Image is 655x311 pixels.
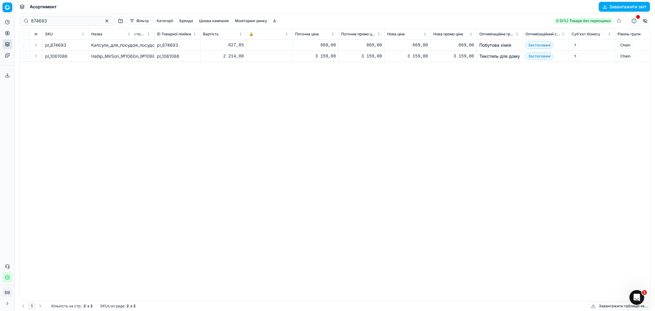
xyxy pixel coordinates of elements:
[37,302,44,310] button: Go to next page
[203,53,244,59] div: 2 214,00
[341,42,382,48] div: 669,00
[157,42,198,48] div: pl_874693
[479,42,511,48] a: Побутова хімія
[618,53,633,60] span: Chain
[31,18,98,24] input: Пошук по SKU або назві
[157,53,198,59] div: pl_1061086
[569,18,610,23] span: Товари без переоцінки
[525,32,560,37] span: Оптимізаційний статус
[571,32,600,37] span: Суб'єкт бізнесу
[32,30,40,38] button: Expand all
[249,32,254,37] span: 🔒
[599,2,650,12] button: Завантажити звіт
[295,42,336,48] div: 669,00
[589,302,650,310] button: Завантажити таблицю як...
[387,32,405,37] span: Нова ціна
[3,288,12,297] span: ВВ
[295,53,336,59] div: 3 159,00
[90,304,93,309] strong: 2
[127,17,151,25] button: Фільтр
[295,32,319,37] span: Поточна ціна
[341,53,382,59] div: 3 159,00
[45,53,68,59] span: pl_1061086
[30,4,57,10] span: Асортимент
[232,17,270,25] button: Моніторинг ринку
[387,53,428,59] div: 3 159,00
[87,304,89,309] strong: з
[45,42,66,48] span: pl_874693
[45,32,53,37] span: SKU
[479,32,514,37] span: Оптимізаційна група
[554,18,613,24] a: 0 (0%)Товари без переоцінки
[571,53,579,60] span: 1
[642,290,647,295] span: 1
[203,42,244,48] div: 627,85
[111,53,152,59] div: Набір_MirSon_№1068_Сolor_Fun_Line_Stripe_Black_Thinsulate_172_х_205_см_чорний_(2200010874693)
[433,42,474,48] div: 669,00
[271,17,278,25] button: Δ
[32,52,40,60] button: Expand
[618,41,633,49] span: Chain
[387,42,428,48] div: 669,00
[525,41,553,49] span: Застосовані
[157,32,191,37] span: ID Товарної лінійки
[111,42,152,48] div: Капсули_для_посудомийних_машин_Finish_Ultimate_All_in_1,_100_шт.
[127,304,129,309] strong: 2
[630,290,644,305] iframe: Intercom live chat
[618,32,641,37] span: Рівень групи
[571,41,579,49] span: 1
[525,53,553,60] span: Застосовані
[433,32,463,37] span: Нова промо ціна
[177,17,195,25] button: Бренди
[32,41,40,49] button: Expand
[479,53,520,59] a: Текстиль для дому
[84,304,86,309] strong: 2
[130,304,132,309] strong: з
[51,304,82,309] span: Кількість на стр. :
[28,302,35,310] button: 1
[433,53,474,59] div: 3 159,00
[203,32,219,37] span: Вартість
[154,17,176,25] button: Категорії
[91,32,102,37] span: Назва
[30,4,57,10] nav: breadcrumb
[20,302,27,310] button: Go to previous page
[2,288,12,297] button: ВВ
[341,32,376,37] span: Поточна промо ціна
[100,304,125,309] span: SKUs on page :
[91,53,132,59] div: Набір_MirSon_№1068_Сolor_Fun_Line_Stripe_Black_Thinsulate_172_х_205_см_чорний_(2200010874693)
[20,302,44,310] nav: pagination
[91,42,132,48] div: Капсули_для_посудомийних_машин_Finish_Ultimate_All_in_1,_100_шт.
[133,304,136,309] strong: 2
[197,17,231,25] button: Цінова кампанія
